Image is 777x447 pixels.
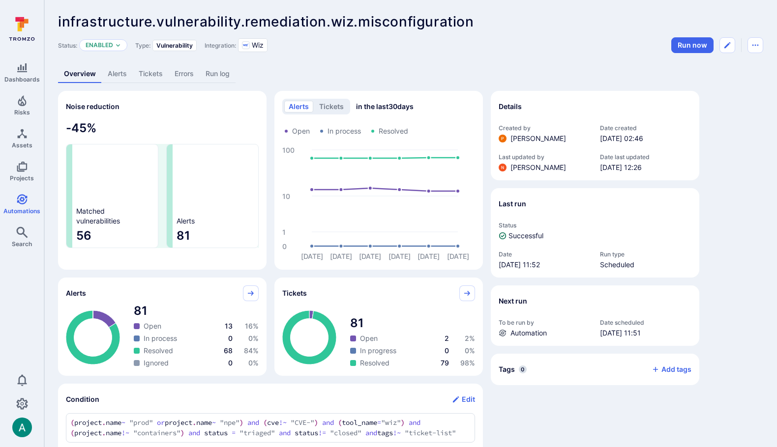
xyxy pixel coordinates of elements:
[244,346,259,355] span: 84 %
[144,346,173,356] span: Resolved
[177,216,195,226] span: Alerts
[600,153,691,161] span: Date last updated
[499,164,507,171] div: Neeren Patki
[282,146,295,154] text: 100
[10,174,34,182] span: Projects
[360,358,389,368] span: Resolved
[144,321,161,331] span: Open
[115,42,121,48] button: Expand dropdown
[441,359,449,367] span: 79
[12,418,32,437] div: Arjan Dehar
[144,334,177,343] span: In process
[284,101,313,112] button: alerts
[491,91,699,180] section: Details widget
[76,206,120,226] span: Matched vulnerabilities
[499,222,691,229] span: Status
[499,260,590,270] span: [DATE] 11:52
[460,359,475,367] span: 98 %
[499,319,590,326] span: To be run by
[747,37,763,53] button: Automation menu
[350,315,475,331] span: total
[252,40,264,50] span: Wiz
[282,192,290,200] text: 10
[600,163,691,172] span: [DATE] 12:26
[12,418,32,437] img: ACg8ocLSa5mPYBaXNx3eFu_EmspyJX0laNWN7cXOFirfQ7srZveEpg=s96-c
[86,41,113,49] button: Enabled
[12,141,32,149] span: Assets
[292,126,310,136] span: Open
[671,37,714,53] button: Run automation
[452,391,475,407] button: Edit
[224,346,233,355] span: 68
[499,135,507,142] img: ACg8ocICMCW9Gtmm-eRbQDunRucU07-w0qv-2qX63v-oG-s=s96-c
[205,42,236,49] span: Integration:
[282,228,286,236] text: 1
[508,231,543,241] span: Successful
[499,124,590,132] span: Created by
[445,346,449,355] span: 0
[499,164,507,171] img: ACg8ocIprwjrgDQnDsNSk9Ghn5p5-B8DpAKWoJ5Gi9syOE4K59tr4Q=s96-c
[600,251,691,258] span: Run type
[274,278,483,376] div: Tickets pie widget
[359,252,381,260] text: [DATE]
[66,120,259,136] span: -45 %
[600,134,691,143] span: [DATE] 02:46
[228,359,233,367] span: 0
[282,242,287,251] text: 0
[418,252,440,260] text: [DATE]
[228,334,233,342] span: 0
[600,260,691,270] span: Scheduled
[499,364,515,374] h2: Tags
[510,163,566,172] span: [PERSON_NAME]
[600,124,691,132] span: Date created
[70,418,471,438] textarea: Add condition
[58,42,77,49] span: Status:
[282,288,307,298] span: Tickets
[499,296,527,306] h2: Next run
[328,126,361,136] span: In process
[248,359,259,367] span: 0 %
[600,328,691,338] span: [DATE] 11:51
[465,346,475,355] span: 0 %
[58,13,474,30] span: infrastructure.vulnerability.remediation.wiz.misconfiguration
[510,328,547,338] span: Automation
[499,102,522,112] h2: Details
[356,102,414,112] span: in the last 30 days
[491,354,699,385] div: Collapse tags
[225,322,233,330] span: 13
[274,91,483,270] div: Alerts/Tickets trend
[66,394,99,404] h2: Condition
[58,65,763,83] div: Automation tabs
[719,37,735,53] button: Edit automation
[301,252,323,260] text: [DATE]
[66,288,86,298] span: Alerts
[12,240,32,248] span: Search
[465,334,475,342] span: 2 %
[169,65,200,83] a: Errors
[76,228,154,244] span: 56
[3,207,40,215] span: Automations
[177,228,254,244] span: 81
[379,126,408,136] span: Resolved
[510,134,566,143] span: [PERSON_NAME]
[330,252,352,260] text: [DATE]
[102,65,133,83] a: Alerts
[133,65,169,83] a: Tickets
[315,101,348,112] button: tickets
[58,65,102,83] a: Overview
[4,76,40,83] span: Dashboards
[491,285,699,346] section: Next run widget
[644,362,691,377] button: Add tags
[499,199,526,209] h2: Last run
[14,109,30,116] span: Risks
[135,42,150,49] span: Type:
[519,365,527,373] span: 0
[600,319,691,326] span: Date scheduled
[360,334,378,343] span: Open
[152,40,197,51] div: Vulnerability
[200,65,236,83] a: Run log
[248,334,259,342] span: 0 %
[58,278,267,376] div: Alerts pie widget
[360,346,396,356] span: In progress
